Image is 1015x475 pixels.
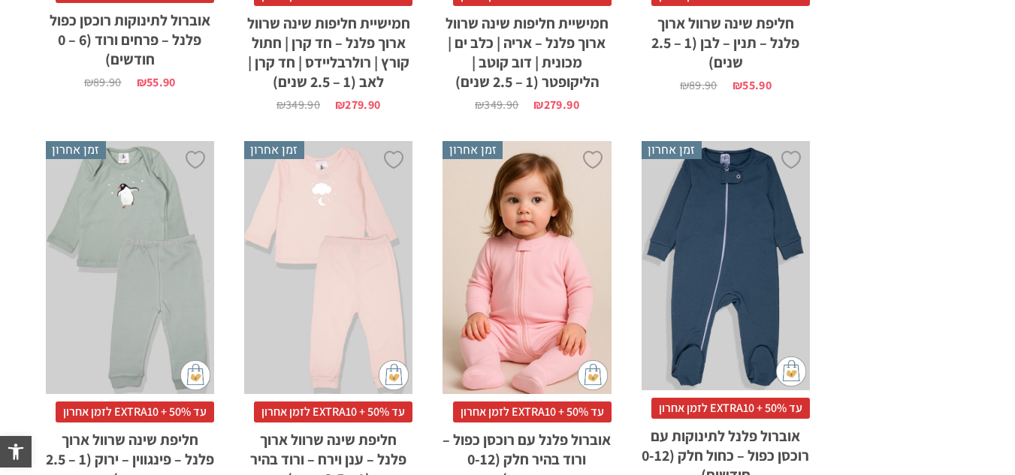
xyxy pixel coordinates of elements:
[642,6,810,72] h2: חליפת שינה שרוול ארוך פלנל – תנין – לבן (1 – 2.5 שנים)
[680,77,689,93] span: ₪
[533,97,578,113] bdi: 279.90
[137,74,147,90] span: ₪
[453,401,612,422] span: עד 50% + EXTRA10 לזמן אחרון
[578,360,608,390] img: cat-mini-atc.png
[56,401,214,422] span: עד 50% + EXTRA10 לזמן אחרון
[335,97,345,113] span: ₪
[733,77,772,93] bdi: 55.90
[244,141,304,159] span: זמן אחרון
[46,3,214,69] h2: אוברול לתינוקות רוכסן כפול פלנל – פרחים ורוד (6 – 0 חודשים)
[137,74,176,90] bdi: 55.90
[276,97,320,113] bdi: 349.90
[84,74,93,90] span: ₪
[733,77,742,93] span: ₪
[180,360,210,390] img: cat-mini-atc.png
[776,356,806,386] img: cat-mini-atc.png
[443,6,611,92] h2: חמישיית חליפות שינה שרוול ארוך פלנל – אריה | כלב ים | מכונית | דוב קוטב | הליקופטר (1 – 2.5 שנים)
[84,74,122,90] bdi: 89.90
[335,97,380,113] bdi: 279.90
[244,6,412,92] h2: חמישיית חליפות שינה שרוול ארוך פלנל – חד קרן | חתול קורץ | רולרבליידס | חד קרן | לאב (1 – 2.5 שנים)
[642,141,702,159] span: זמן אחרון
[475,97,484,113] span: ₪
[46,141,106,159] span: זמן אחרון
[276,97,285,113] span: ₪
[533,97,543,113] span: ₪
[443,141,503,159] span: זמן אחרון
[680,77,717,93] bdi: 89.90
[254,401,412,422] span: עד 50% + EXTRA10 לזמן אחרון
[379,360,409,390] img: cat-mini-atc.png
[651,398,810,419] span: עד 50% + EXTRA10 לזמן אחרון
[475,97,518,113] bdi: 349.90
